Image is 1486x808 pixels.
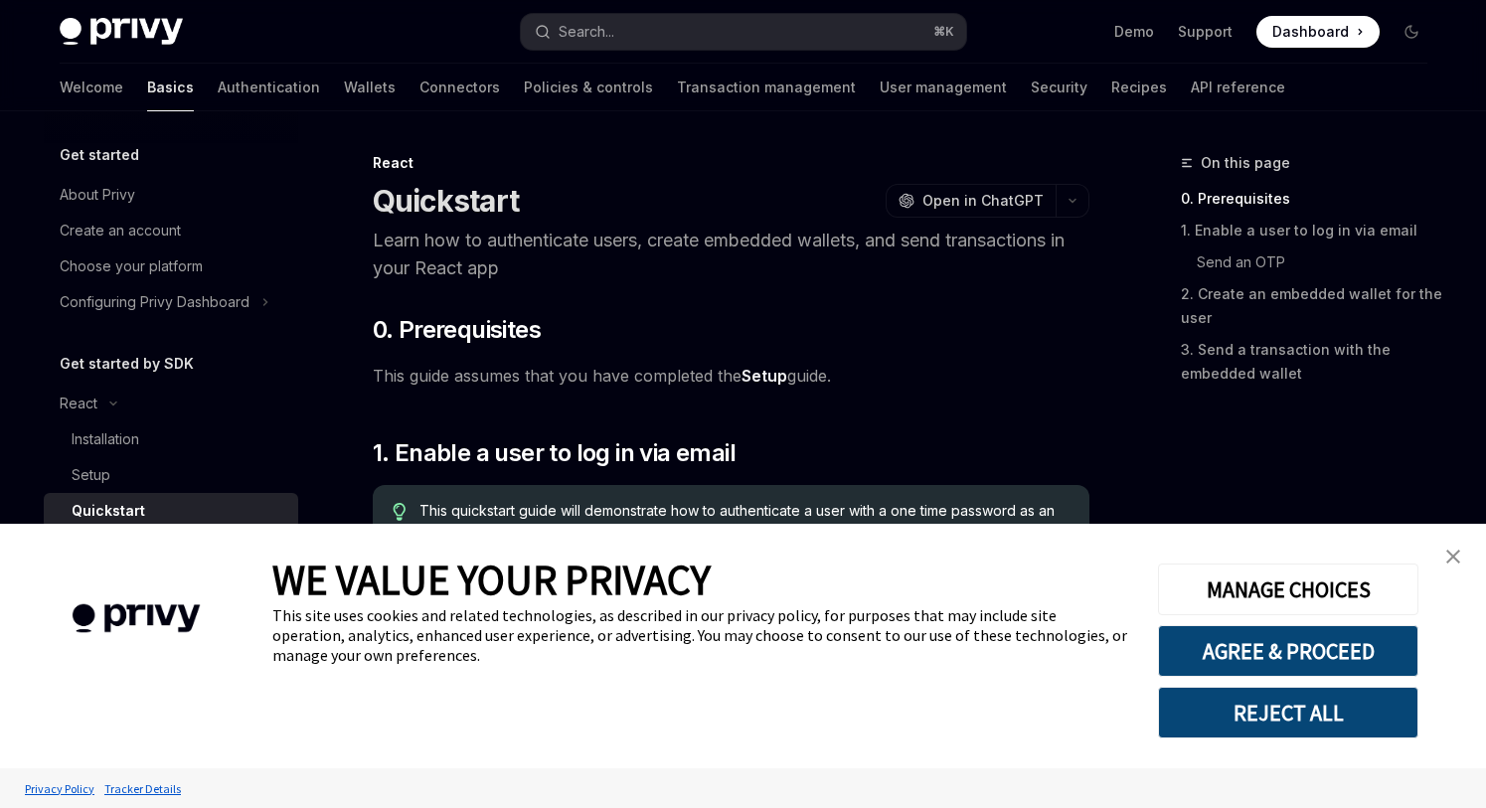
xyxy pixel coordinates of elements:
span: Dashboard [1272,22,1349,42]
a: Dashboard [1256,16,1380,48]
a: Privacy Policy [20,771,99,806]
img: close banner [1446,550,1460,564]
a: Installation [44,421,298,457]
a: Connectors [419,64,500,111]
a: Tracker Details [99,771,186,806]
a: Basics [147,64,194,111]
a: close banner [1433,537,1473,576]
a: 0. Prerequisites [1181,183,1443,215]
div: Setup [72,463,110,487]
img: dark logo [60,18,183,46]
div: About Privy [60,183,135,207]
h5: Get started by SDK [60,352,194,376]
p: Learn how to authenticate users, create embedded wallets, and send transactions in your React app [373,227,1089,282]
div: This site uses cookies and related technologies, as described in our privacy policy, for purposes... [272,605,1128,665]
a: Setup [742,366,787,387]
span: This guide assumes that you have completed the guide. [373,362,1089,390]
a: Choose your platform [44,248,298,284]
span: WE VALUE YOUR PRIVACY [272,554,711,605]
a: 3. Send a transaction with the embedded wallet [1181,334,1443,390]
a: Authentication [218,64,320,111]
a: User management [880,64,1007,111]
a: API reference [1191,64,1285,111]
span: 1. Enable a user to log in via email [373,437,736,469]
span: Open in ChatGPT [922,191,1044,211]
a: Transaction management [677,64,856,111]
span: ⌘ K [933,24,954,40]
a: 2. Create an embedded wallet for the user [1181,278,1443,334]
button: Toggle dark mode [1396,16,1427,48]
button: Open in ChatGPT [886,184,1056,218]
a: Recipes [1111,64,1167,111]
div: Installation [72,427,139,451]
svg: Tip [393,503,407,521]
img: company logo [30,575,243,662]
button: MANAGE CHOICES [1158,564,1418,615]
span: This quickstart guide will demonstrate how to authenticate a user with a one time password as an ... [419,501,1069,580]
div: React [373,153,1089,173]
a: Security [1031,64,1087,111]
span: 0. Prerequisites [373,314,541,346]
a: Setup [44,457,298,493]
a: Welcome [60,64,123,111]
a: 1. Enable a user to log in via email [1181,215,1443,246]
h1: Quickstart [373,183,520,219]
a: Authentication docs [882,522,1024,540]
a: Policies & controls [524,64,653,111]
div: Quickstart [72,499,145,523]
h5: Get started [60,143,139,167]
a: Wallets [344,64,396,111]
div: Search... [559,20,614,44]
div: React [60,392,97,415]
div: Choose your platform [60,254,203,278]
span: On this page [1201,151,1290,175]
div: Create an account [60,219,181,242]
button: AGREE & PROCEED [1158,625,1418,677]
a: Create an account [44,213,298,248]
a: Quickstart [44,493,298,529]
a: About Privy [44,177,298,213]
a: Support [1178,22,1233,42]
a: Demo [1114,22,1154,42]
button: REJECT ALL [1158,687,1418,738]
a: Send an OTP [1197,246,1443,278]
button: Search...⌘K [521,14,966,50]
div: Configuring Privy Dashboard [60,290,249,314]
